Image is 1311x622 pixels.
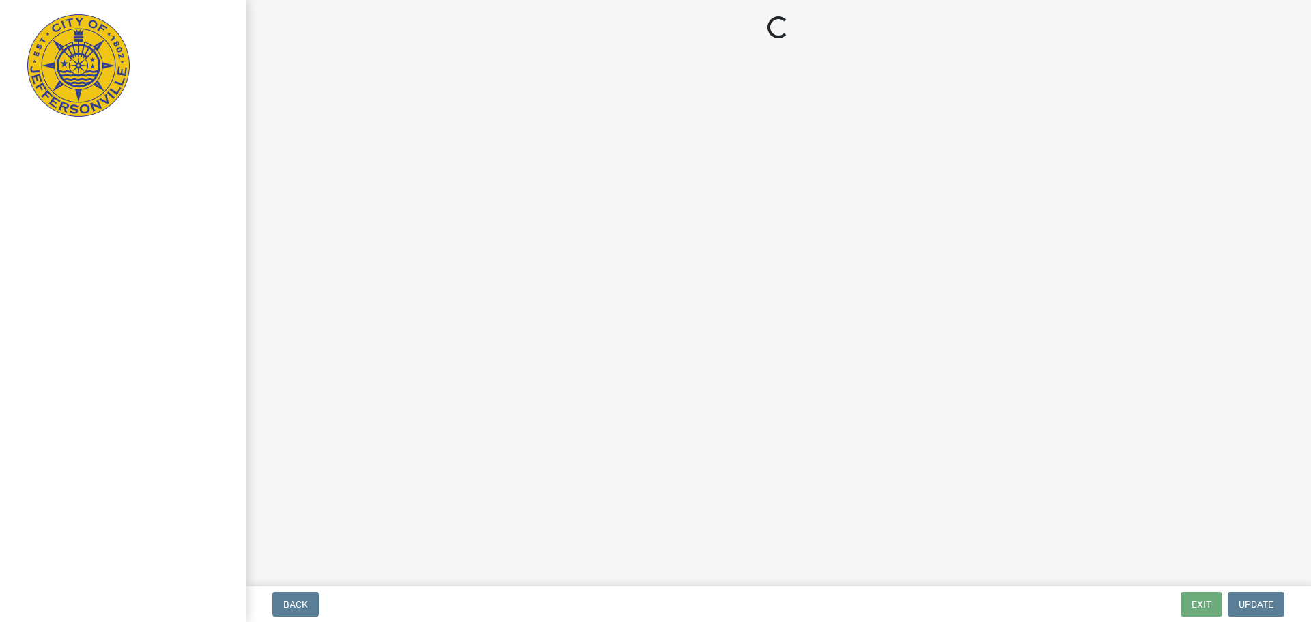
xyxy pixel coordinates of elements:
[1181,592,1222,617] button: Exit
[1239,599,1273,610] span: Update
[27,14,130,117] img: City of Jeffersonville, Indiana
[1228,592,1284,617] button: Update
[283,599,308,610] span: Back
[272,592,319,617] button: Back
